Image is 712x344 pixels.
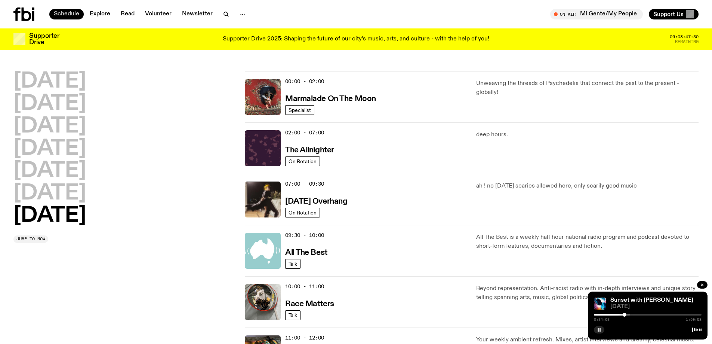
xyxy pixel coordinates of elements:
[289,107,311,113] span: Specialist
[116,9,139,19] a: Read
[85,9,115,19] a: Explore
[285,196,347,206] a: [DATE] Overhang
[178,9,217,19] a: Newsletter
[285,283,324,290] span: 10:00 - 11:00
[610,304,702,310] span: [DATE]
[285,146,334,154] h3: The Allnighter
[245,79,281,115] img: Tommy - Persian Rug
[13,235,48,243] button: Jump to now
[13,116,86,137] button: [DATE]
[285,310,300,320] a: Talk
[285,259,300,269] a: Talk
[285,95,376,103] h3: Marmalade On The Moon
[686,318,702,322] span: 1:59:58
[13,206,86,226] button: [DATE]
[13,161,86,182] button: [DATE]
[285,105,314,115] a: Specialist
[13,94,86,115] button: [DATE]
[285,129,324,136] span: 02:00 - 07:00
[550,9,643,19] button: On AirMi Gente/My People
[285,334,324,341] span: 11:00 - 12:00
[289,261,297,267] span: Talk
[649,9,699,19] button: Support Us
[141,9,176,19] a: Volunteer
[13,138,86,159] button: [DATE]
[16,237,45,241] span: Jump to now
[476,79,699,97] p: Unweaving the threads of Psychedelia that connect the past to the present - globally!
[285,145,334,154] a: The Allnighter
[285,94,376,103] a: Marmalade On The Moon
[223,36,489,43] p: Supporter Drive 2025: Shaping the future of our city’s music, arts, and culture - with the help o...
[285,300,334,308] h3: Race Matters
[675,40,699,44] span: Remaining
[285,232,324,239] span: 09:30 - 10:00
[610,297,693,303] a: Sunset with [PERSON_NAME]
[29,33,59,46] h3: Supporter Drive
[670,35,699,39] span: 06:08:47:30
[289,210,317,215] span: On Rotation
[285,208,320,217] a: On Rotation
[594,298,606,310] img: Simon Caldwell stands side on, looking downwards. He has headphones on. Behind him is a brightly ...
[285,299,334,308] a: Race Matters
[13,71,86,92] button: [DATE]
[285,247,327,257] a: All The Best
[476,130,699,139] p: deep hours.
[653,11,684,18] span: Support Us
[13,183,86,204] button: [DATE]
[476,284,699,302] p: Beyond representation. Anti-racist radio with in-depth interviews and unique story telling spanni...
[285,78,324,85] span: 00:00 - 02:00
[594,318,610,322] span: 0:34:03
[285,249,327,257] h3: All The Best
[289,158,317,164] span: On Rotation
[285,198,347,206] h3: [DATE] Overhang
[476,182,699,191] p: ah ! no [DATE] scaries allowed here, only scarily good music
[245,284,281,320] img: A photo of the Race Matters team taken in a rear view or "blindside" mirror. A bunch of people of...
[289,312,297,318] span: Talk
[49,9,84,19] a: Schedule
[476,233,699,251] p: All The Best is a weekly half hour national radio program and podcast devoted to short-form featu...
[285,180,324,188] span: 07:00 - 09:30
[285,156,320,166] a: On Rotation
